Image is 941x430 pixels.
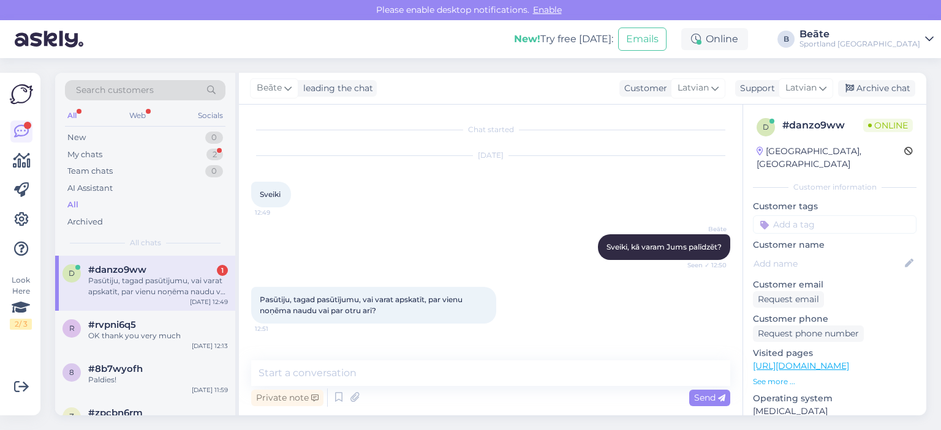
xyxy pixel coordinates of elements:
span: Beāte [681,224,727,234]
span: Online [863,119,913,132]
div: Paldies! [88,374,228,385]
span: #8b7wyofh [88,363,143,374]
p: Visited pages [753,347,916,360]
span: r [69,324,75,333]
input: Add name [754,257,902,270]
div: [DATE] [251,150,730,161]
span: Sveiki, kā varam Jums palīdzēt? [607,242,722,251]
p: Customer phone [753,313,916,325]
p: Customer name [753,239,916,251]
span: Send [694,392,725,403]
span: Latvian [785,81,817,95]
div: Customer information [753,182,916,193]
p: See more ... [753,376,916,387]
div: 2 / 3 [10,319,32,330]
div: Sportland [GEOGRAPHIC_DATA] [799,39,920,49]
img: Askly Logo [10,83,33,106]
p: [MEDICAL_DATA] [753,405,916,418]
p: Customer tags [753,200,916,213]
span: 12:51 [255,324,301,333]
span: Sveiki [260,190,281,199]
div: Support [735,82,775,95]
div: Pasūtiju, tagad pasūtījumu, vai varat apskatīt, par vienu noņēma naudu vai par otru arī? [88,275,228,297]
div: AI Assistant [67,182,113,195]
div: New [67,132,86,144]
span: Latvian [678,81,709,95]
div: [GEOGRAPHIC_DATA], [GEOGRAPHIC_DATA] [757,145,904,171]
a: BeāteSportland [GEOGRAPHIC_DATA] [799,29,934,49]
div: 1 [217,265,228,276]
span: Enable [529,4,565,15]
span: 8 [69,368,74,377]
div: OK thank you very much [88,330,228,341]
div: B [777,31,795,48]
div: Online [681,28,748,50]
div: Try free [DATE]: [514,32,613,46]
div: [DATE] 11:59 [192,385,228,395]
span: Seen ✓ 12:50 [681,261,727,270]
div: 0 [205,132,223,144]
div: Request email [753,291,824,308]
span: d [69,269,75,278]
span: d [763,122,769,132]
div: # danzo9ww [782,118,863,133]
p: Customer email [753,278,916,291]
span: All chats [130,237,161,248]
div: Socials [195,108,225,124]
span: Beāte [257,81,282,95]
div: 0 [205,165,223,177]
div: Archive chat [838,80,915,97]
span: Search customers [76,84,154,97]
div: Team chats [67,165,113,177]
span: #zpcbn6rm [88,407,143,418]
a: [URL][DOMAIN_NAME] [753,360,849,371]
div: My chats [67,149,102,161]
div: [DATE] 12:13 [192,341,228,350]
b: New! [514,33,540,45]
div: Web [127,108,148,124]
div: Chat started [251,124,730,135]
p: Operating system [753,392,916,405]
div: All [65,108,79,124]
div: Request phone number [753,325,864,342]
div: All [67,199,78,211]
div: Private note [251,390,323,406]
span: 12:49 [255,208,301,217]
span: #danzo9ww [88,264,146,275]
button: Emails [618,28,667,51]
span: #rvpni6q5 [88,319,136,330]
span: z [69,412,74,421]
span: Pasūtiju, tagad pasūtījumu, vai varat apskatīt, par vienu noņēma naudu vai par otru arī? [260,295,464,315]
div: Beāte [799,29,920,39]
div: [DATE] 12:49 [190,297,228,306]
input: Add a tag [753,215,916,234]
div: leading the chat [298,82,373,95]
div: Look Here [10,275,32,330]
div: 2 [206,149,223,161]
div: Customer [619,82,667,95]
div: Archived [67,216,103,228]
